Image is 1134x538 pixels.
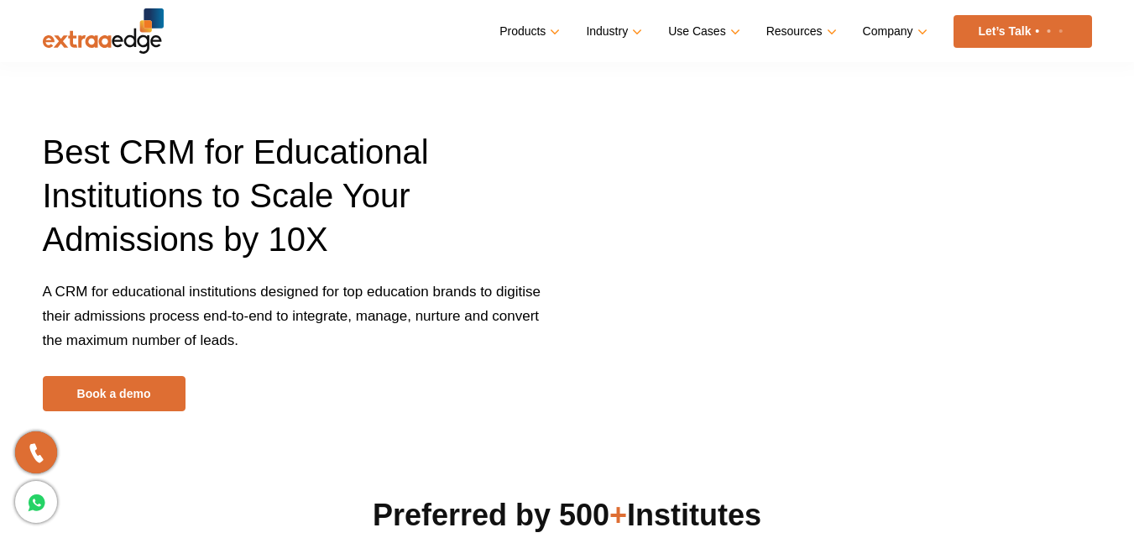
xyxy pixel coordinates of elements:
[43,279,555,376] p: A CRM for educational institutions designed for top education brands to digitise their admissions...
[499,19,557,44] a: Products
[954,15,1092,48] a: Let’s Talk
[668,19,736,44] a: Use Cases
[766,19,834,44] a: Resources
[586,19,639,44] a: Industry
[43,130,555,279] h1: Best CRM for Educational Institutions to Scale Your Admissions by 10X
[863,19,924,44] a: Company
[43,495,1092,535] h2: Preferred by 500 Institutes
[609,498,627,532] span: +
[43,376,186,411] a: Book a demo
